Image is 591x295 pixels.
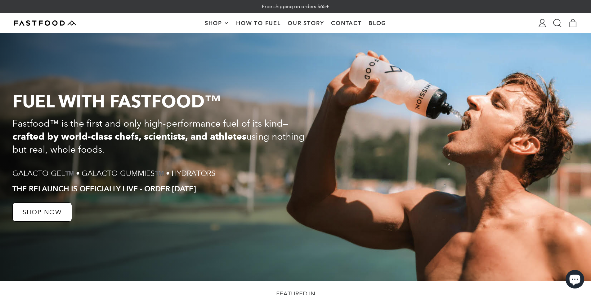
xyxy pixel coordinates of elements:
a: How To Fuel [233,13,284,33]
a: Blog [365,13,390,33]
a: Our Story [284,13,328,33]
strong: crafted by world-class chefs, scientists, and athletes [12,131,246,142]
p: The RELAUNCH IS OFFICIALLY LIVE - ORDER [DATE] [12,184,196,193]
p: Fastfood™ is the first and only high-performance fuel of its kind— using nothing but real, whole ... [12,117,313,156]
p: SHOP NOW [23,209,62,215]
img: Fastfood [14,20,76,26]
a: SHOP NOW [12,202,72,222]
button: Shop [201,13,232,33]
p: Fuel with Fastfood™ [12,92,313,111]
p: Galacto-Gel™️ • Galacto-Gummies™️ • Hydrators [12,168,216,178]
span: Shop [205,20,224,26]
a: Contact [328,13,365,33]
inbox-online-store-chat: Shopify online store chat [564,270,586,290]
